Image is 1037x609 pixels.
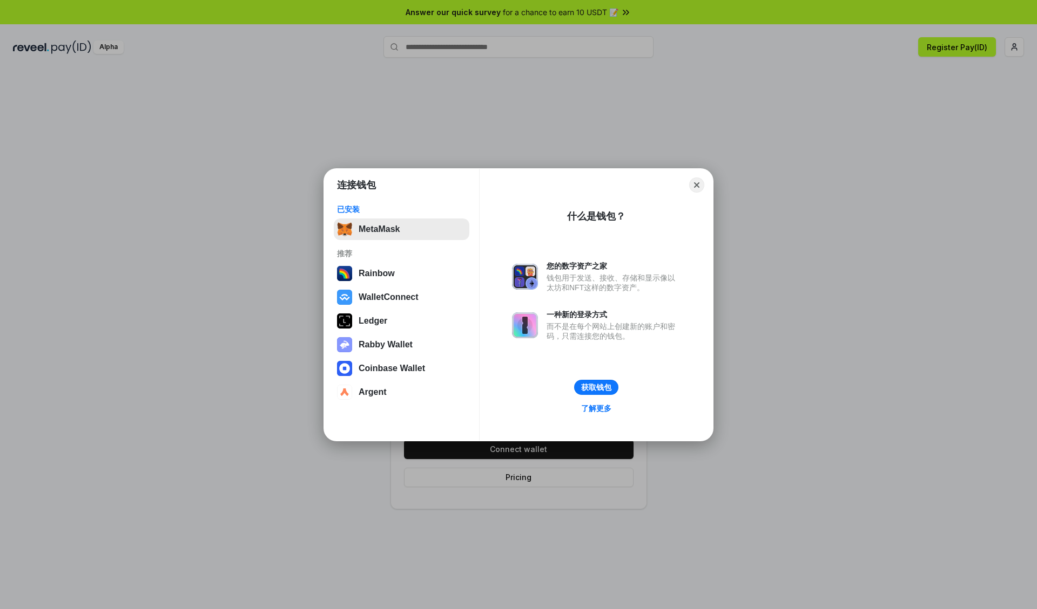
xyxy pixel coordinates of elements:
[337,337,352,352] img: svg+xml,%3Csvg%20xmlns%3D%22http%3A%2F%2Fwww.w3.org%2F2000%2Fsvg%22%20fill%3D%22none%22%20viewBox...
[359,364,425,373] div: Coinbase Wallet
[512,264,538,290] img: svg+xml,%3Csvg%20xmlns%3D%22http%3A%2F%2Fwww.w3.org%2F2000%2Fsvg%22%20fill%3D%22none%22%20viewBox...
[575,401,618,415] a: 了解更多
[334,334,469,355] button: Rabby Wallet
[337,361,352,376] img: svg+xml,%3Csvg%20width%3D%2228%22%20height%3D%2228%22%20viewBox%3D%220%200%2028%2028%22%20fill%3D...
[359,269,395,278] div: Rainbow
[547,321,681,341] div: 而不是在每个网站上创建新的账户和密码，只需连接您的钱包。
[359,292,419,302] div: WalletConnect
[337,290,352,305] img: svg+xml,%3Csvg%20width%3D%2228%22%20height%3D%2228%22%20viewBox%3D%220%200%2028%2028%22%20fill%3D...
[567,210,625,223] div: 什么是钱包？
[334,263,469,284] button: Rainbow
[334,358,469,379] button: Coinbase Wallet
[337,266,352,281] img: svg+xml,%3Csvg%20width%3D%22120%22%20height%3D%22120%22%20viewBox%3D%220%200%20120%20120%22%20fil...
[337,313,352,329] img: svg+xml,%3Csvg%20xmlns%3D%22http%3A%2F%2Fwww.w3.org%2F2000%2Fsvg%22%20width%3D%2228%22%20height%3...
[581,382,611,392] div: 获取钱包
[337,249,466,258] div: 推荐
[337,222,352,237] img: svg+xml,%3Csvg%20fill%3D%22none%22%20height%3D%2233%22%20viewBox%3D%220%200%2035%2033%22%20width%...
[337,204,466,214] div: 已安装
[334,310,469,332] button: Ledger
[359,387,387,397] div: Argent
[337,385,352,400] img: svg+xml,%3Csvg%20width%3D%2228%22%20height%3D%2228%22%20viewBox%3D%220%200%2028%2028%22%20fill%3D...
[359,340,413,350] div: Rabby Wallet
[512,312,538,338] img: svg+xml,%3Csvg%20xmlns%3D%22http%3A%2F%2Fwww.w3.org%2F2000%2Fsvg%22%20fill%3D%22none%22%20viewBox...
[334,286,469,308] button: WalletConnect
[334,381,469,403] button: Argent
[547,261,681,271] div: 您的数字资产之家
[334,218,469,240] button: MetaMask
[547,273,681,292] div: 钱包用于发送、接收、存储和显示像以太坊和NFT这样的数字资产。
[337,179,376,191] h1: 连接钱包
[689,177,704,193] button: Close
[581,403,611,413] div: 了解更多
[574,380,618,395] button: 获取钱包
[547,310,681,319] div: 一种新的登录方式
[359,316,387,326] div: Ledger
[359,224,400,234] div: MetaMask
